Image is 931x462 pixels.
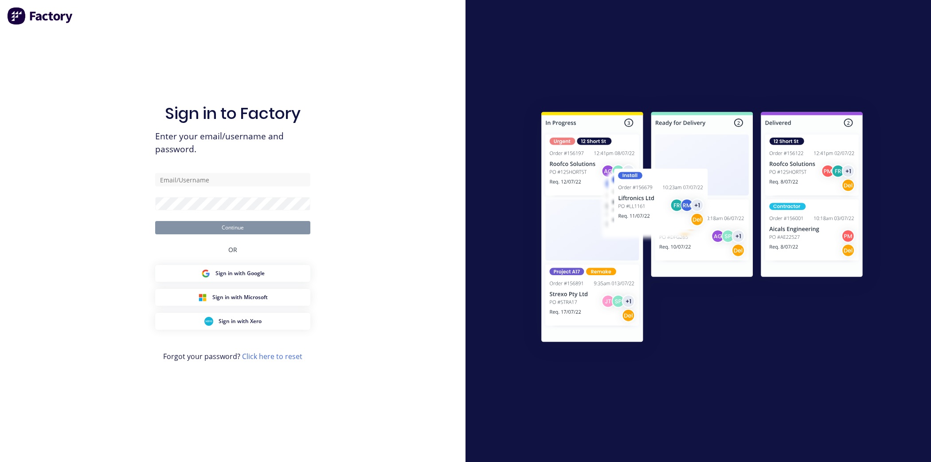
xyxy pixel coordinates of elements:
img: Factory [7,7,74,25]
button: Continue [155,221,310,234]
input: Email/Username [155,173,310,186]
span: Sign in with Xero [219,317,262,325]
div: OR [228,234,237,265]
button: Microsoft Sign inSign in with Microsoft [155,289,310,306]
span: Sign in with Google [215,269,265,277]
h1: Sign in to Factory [165,104,301,123]
img: Sign in [522,94,882,363]
img: Xero Sign in [204,317,213,326]
button: Google Sign inSign in with Google [155,265,310,282]
img: Microsoft Sign in [198,293,207,302]
button: Xero Sign inSign in with Xero [155,313,310,330]
a: Click here to reset [242,351,302,361]
span: Sign in with Microsoft [212,293,268,301]
span: Forgot your password? [163,351,302,362]
span: Enter your email/username and password. [155,130,310,156]
img: Google Sign in [201,269,210,278]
